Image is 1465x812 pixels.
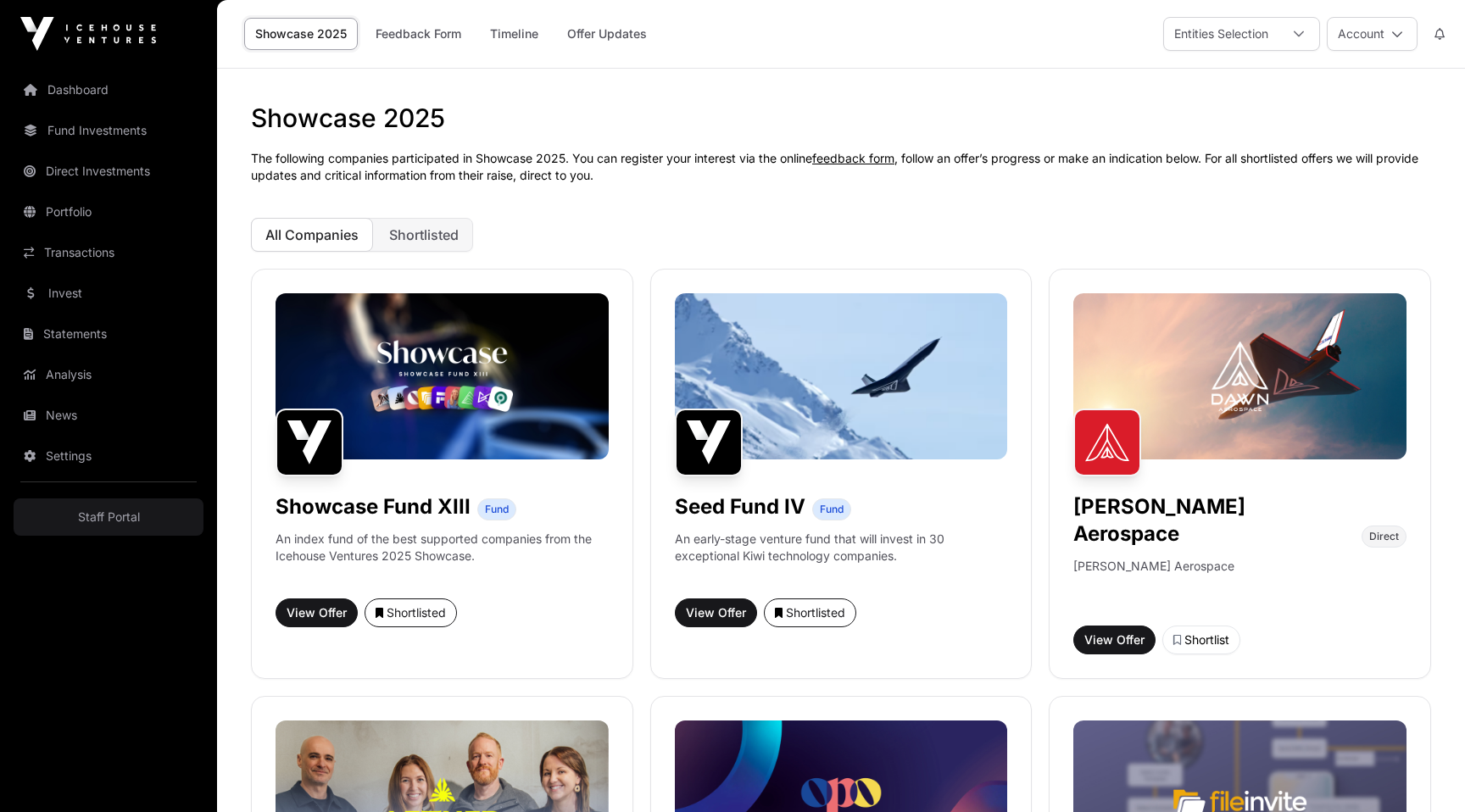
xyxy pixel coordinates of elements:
span: View Offer [287,604,347,621]
button: Shortlist [1162,626,1240,654]
a: Direct Investments [14,153,203,190]
button: Shortlisted [365,598,457,627]
a: feedback form [812,151,894,165]
h1: Seed Fund IV [675,493,805,520]
a: Offer Updates [556,18,658,50]
span: Fund [820,503,844,516]
a: Settings [14,437,203,475]
img: image-1600x800-%2810%29.jpg [675,293,1008,459]
a: News [14,397,203,434]
button: View Offer [675,598,757,627]
div: Shortlist [1173,631,1229,648]
button: Shortlisted [764,598,856,627]
span: View Offer [1084,631,1145,648]
a: Transactions [14,234,203,271]
button: All Companies [251,218,373,252]
h1: [PERSON_NAME] Aerospace [1073,493,1355,548]
h1: Showcase 2025 [251,103,1431,133]
a: Showcase 2025 [244,18,358,50]
img: Showcase Fund XIII [276,409,343,476]
a: Statements [14,315,203,353]
p: An early-stage venture fund that will invest in 30 exceptional Kiwi technology companies. [675,531,1008,565]
img: Dawn Aerospace [1073,409,1141,476]
img: Icehouse Ventures Logo [20,17,156,51]
a: Dashboard [14,71,203,108]
iframe: Chat Widget [1380,731,1465,812]
p: The following companies participated in Showcase 2025. You can register your interest via the onl... [251,150,1431,184]
span: Fund [485,503,509,516]
button: Account [1327,17,1418,51]
a: Invest [14,275,203,312]
a: Timeline [479,18,549,50]
a: Staff Portal [14,498,203,536]
p: An index fund of the best supported companies from the Icehouse Ventures 2025 Showcase. [276,531,609,565]
img: Showcase-Fund-Banner-1.jpg [276,293,609,459]
a: Fund Investments [14,112,203,149]
p: [PERSON_NAME] Aerospace [1073,558,1234,612]
span: All Companies [265,226,359,243]
button: View Offer [1073,626,1156,654]
div: Entities Selection [1164,18,1278,50]
img: Dawn-Banner.jpg [1073,293,1407,459]
button: View Offer [276,598,358,627]
div: Shortlisted [376,604,446,621]
img: Seed Fund IV [675,409,743,476]
a: Feedback Form [365,18,472,50]
span: View Offer [686,604,746,621]
span: Direct [1369,530,1399,543]
a: Analysis [14,356,203,393]
button: Shortlisted [375,218,473,252]
h1: Showcase Fund XIII [276,493,471,520]
a: Portfolio [14,193,203,231]
span: Shortlisted [389,226,459,243]
div: Shortlisted [775,604,845,621]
